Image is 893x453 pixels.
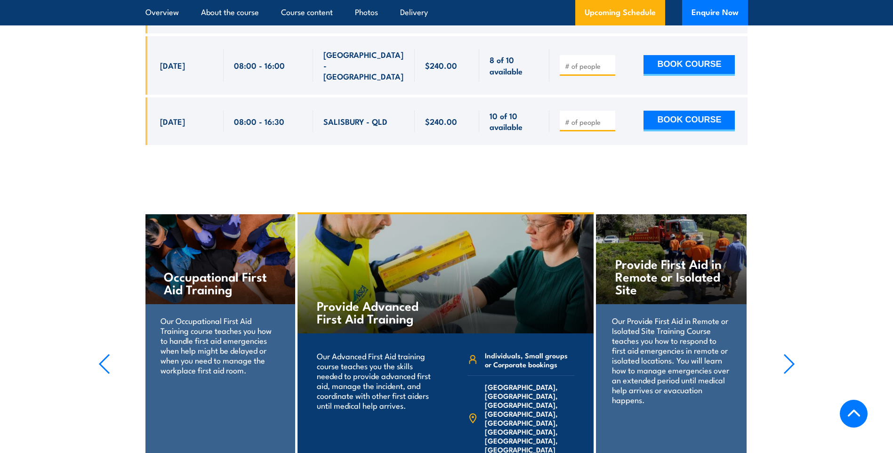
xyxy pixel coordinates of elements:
[234,116,284,127] span: 08:00 - 16:30
[317,299,427,324] h4: Provide Advanced First Aid Training
[323,49,404,82] span: [GEOGRAPHIC_DATA] - [GEOGRAPHIC_DATA]
[317,351,433,410] p: Our Advanced First Aid training course teaches you the skills needed to provide advanced first ai...
[234,60,285,71] span: 08:00 - 16:00
[161,315,279,375] p: Our Occupational First Aid Training course teaches you how to handle first aid emergencies when h...
[644,55,735,76] button: BOOK COURSE
[323,116,387,127] span: SALISBURY - QLD
[615,257,727,295] h4: Provide First Aid in Remote or Isolated Site
[490,54,539,76] span: 8 of 10 available
[490,110,539,132] span: 10 of 10 available
[164,270,275,295] h4: Occupational First Aid Training
[612,315,730,404] p: Our Provide First Aid in Remote or Isolated Site Training Course teaches you how to respond to fi...
[485,351,574,369] span: Individuals, Small groups or Corporate bookings
[160,116,185,127] span: [DATE]
[565,61,612,71] input: # of people
[644,111,735,131] button: BOOK COURSE
[160,60,185,71] span: [DATE]
[565,117,612,127] input: # of people
[425,60,457,71] span: $240.00
[425,116,457,127] span: $240.00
